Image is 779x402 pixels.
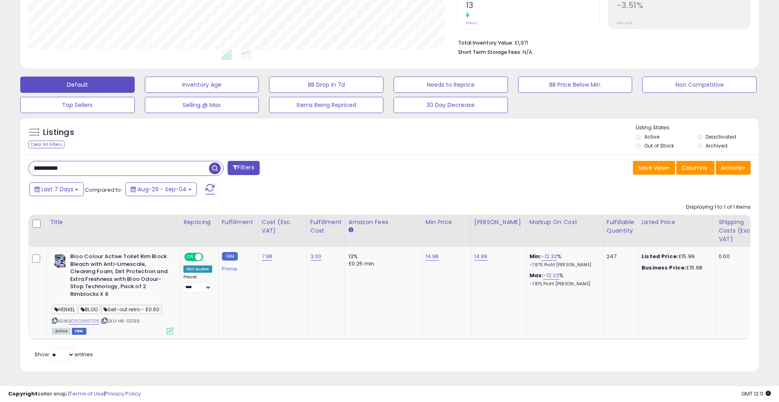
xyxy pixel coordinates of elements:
[310,252,322,261] a: 3.00
[222,263,252,272] div: Prime
[202,254,215,261] span: OFF
[642,77,757,93] button: Non Competitive
[741,390,771,398] span: 2025-09-12 12:11 GMT
[458,37,745,47] li: £1,971
[52,328,71,335] span: All listings currently available for purchase on Amazon
[636,124,758,132] p: Listing States:
[69,390,104,398] a: Terms of Use
[529,281,597,287] p: -7.81% Profit [PERSON_NAME]
[676,161,714,175] button: Columns
[183,265,212,273] div: Win BuyBox
[262,218,303,235] div: Cost (Exc. VAT)
[145,77,259,93] button: Inventory Age
[641,264,709,272] div: £15.98
[466,1,599,12] h2: 13
[222,252,238,261] small: FBM
[20,77,135,93] button: Default
[349,253,416,260] div: 13%
[52,253,68,269] img: 51Qk+O1HSeL._SL40_.jpg
[41,185,73,193] span: Last 7 Days
[29,182,84,196] button: Last 7 Days
[607,218,635,235] div: Fulfillable Quantity
[138,185,187,193] span: Aug-29 - Sep-04
[716,161,751,175] button: Actions
[228,161,259,175] button: Filters
[52,305,77,314] span: HENKEL
[52,319,57,323] i: Click to copy
[72,328,86,335] span: FBM
[541,252,557,261] a: -12.32
[526,215,603,247] th: The percentage added to the cost of goods (COGS) that forms the calculator for Min & Max prices.
[458,39,513,46] b: Total Inventory Value:
[466,21,477,26] small: Prev: 0
[529,252,542,260] b: Min:
[474,218,523,227] div: [PERSON_NAME]
[125,182,197,196] button: Aug-29 - Sep-04
[523,48,532,56] span: N/A
[644,133,659,140] label: Active
[8,390,141,398] div: seller snap | |
[222,218,255,227] div: Fulfillment
[349,227,353,234] small: Amazon Fees.
[394,97,508,113] button: 30 Day Decrease
[719,253,757,260] div: 0.00
[641,264,686,272] b: Business Price:
[426,218,467,227] div: Min Price
[101,305,162,314] span: Sell-out retro - £0.60
[644,142,674,149] label: Out of Stock
[310,218,342,235] div: Fulfillment Cost
[686,203,751,211] div: Displaying 1 to 1 of 1 items
[633,161,675,175] button: Save View
[518,77,633,93] button: BB Price Below Min
[105,390,141,398] a: Privacy Policy
[101,318,140,324] span: | SKU: HK-0099
[70,253,169,300] b: Bloo Colour Active Toilet Rim Block Bleach with Anti-Limescale, Cleaning Foam, Dirt Protection an...
[269,97,383,113] button: Items Being Repriced
[185,254,195,261] span: ON
[617,1,750,12] h2: -3.51%
[52,253,174,334] div: ASIN:
[607,253,632,260] div: 247
[394,77,508,93] button: Needs to Reprice
[682,164,707,172] span: Columns
[706,142,727,149] label: Archived
[145,97,259,113] button: Selling @ Max
[426,252,439,261] a: 14.98
[641,218,712,227] div: Listed Price
[269,77,383,93] button: BB Drop in 7d
[85,186,122,194] span: Compared to:
[349,260,416,267] div: £0.25 min
[529,218,600,227] div: Markup on Cost
[102,319,107,323] i: Click to copy
[69,318,99,325] a: B09C6K67D6
[719,218,760,244] div: Shipping Costs (Exc. VAT)
[78,305,100,314] span: BLOO
[28,141,65,148] div: Clear All Filters
[617,21,633,26] small: Prev: N/A
[8,390,38,398] strong: Copyright
[474,252,488,261] a: 14.99
[458,49,521,56] b: Short Term Storage Fees:
[706,133,736,140] label: Deactivated
[349,218,419,227] div: Amazon Fees
[641,253,709,260] div: £15.99
[20,97,135,113] button: Top Sellers
[529,262,597,268] p: -7.87% Profit [PERSON_NAME]
[43,127,74,138] h5: Listings
[262,252,273,261] a: 7.98
[641,252,678,260] b: Listed Price:
[34,351,93,358] span: Show: entries
[529,272,597,287] div: %
[529,272,544,279] b: Max:
[529,253,597,268] div: %
[183,274,212,293] div: Preset:
[183,218,215,227] div: Repricing
[543,272,559,280] a: -12.23
[50,218,176,227] div: Title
